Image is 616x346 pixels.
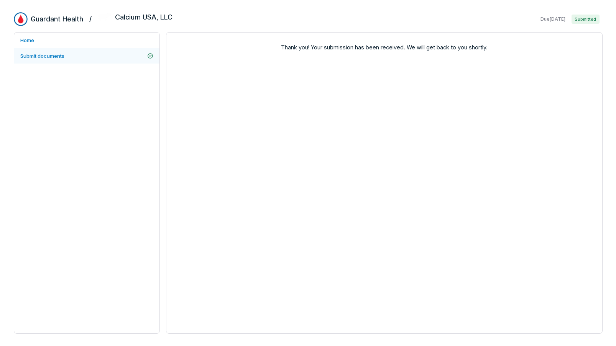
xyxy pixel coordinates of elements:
h2: / [89,12,92,24]
a: Home [14,33,159,48]
span: Due [DATE] [540,16,565,22]
h2: Calcium USA, LLC [115,12,172,22]
h2: Guardant Health [31,14,83,24]
a: Submit documents [14,48,159,64]
span: Thank you! Your submission has been received. We will get back to you shortly. [172,43,596,51]
span: Submit documents [20,53,64,59]
span: Submitted [572,15,599,24]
